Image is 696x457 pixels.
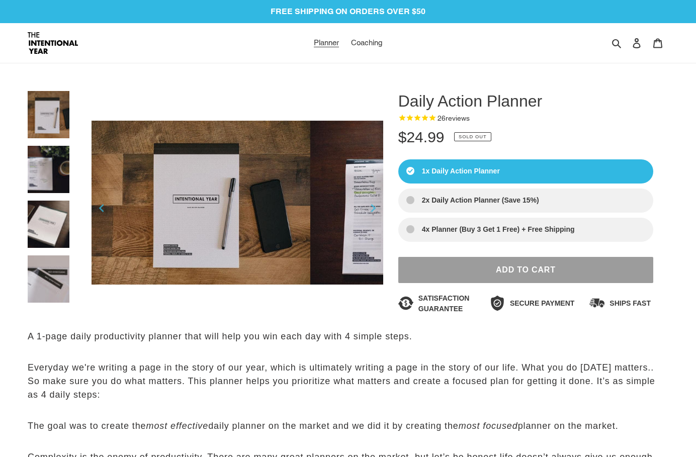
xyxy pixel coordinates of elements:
[398,111,653,126] span: Rated 5.0 out of 5 stars 26 reviews
[346,36,387,50] a: Coaching
[398,129,445,145] span: $24.99
[459,135,487,139] span: Sold out
[92,91,310,315] img: Daily Action Planner
[610,298,651,309] span: Ships Fast
[28,255,69,303] img: Daily Action Planner
[398,218,653,242] label: 4x Planner (Buy 3 Get 1 Free) + Free Shipping
[314,38,339,47] span: Planner
[438,114,470,122] span: 26 reviews
[510,298,574,309] span: Secure Payment
[28,32,78,54] img: Intentional Year
[146,421,209,431] em: most effective
[398,189,653,213] label: 2x Daily Action Planner (Save 15%)
[28,419,668,433] p: The goal was to create the daily planner on the market and we did it by creating the planner on t...
[398,257,653,283] button: Sold out
[398,159,653,184] label: 1x Daily Action Planner
[496,265,556,274] span: Add to Cart
[418,293,475,314] span: Satisfaction Guarantee
[310,91,529,315] img: Daily Action Planner
[459,421,518,431] em: most focused
[28,146,69,193] img: Daily Action Planner
[28,330,668,343] p: A 1-page daily productivity planner that will help you win each day with 4 simple steps.
[28,361,668,402] p: Everyday we're writing a page in the story of our year, which is ultimately writing a page in the...
[446,114,470,122] span: reviews
[28,201,69,248] img: Daily Action Planner
[351,38,382,47] span: Coaching
[398,91,653,111] h1: Daily Action Planner
[28,91,69,138] img: Daily Action Planner
[309,36,344,50] a: Planner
